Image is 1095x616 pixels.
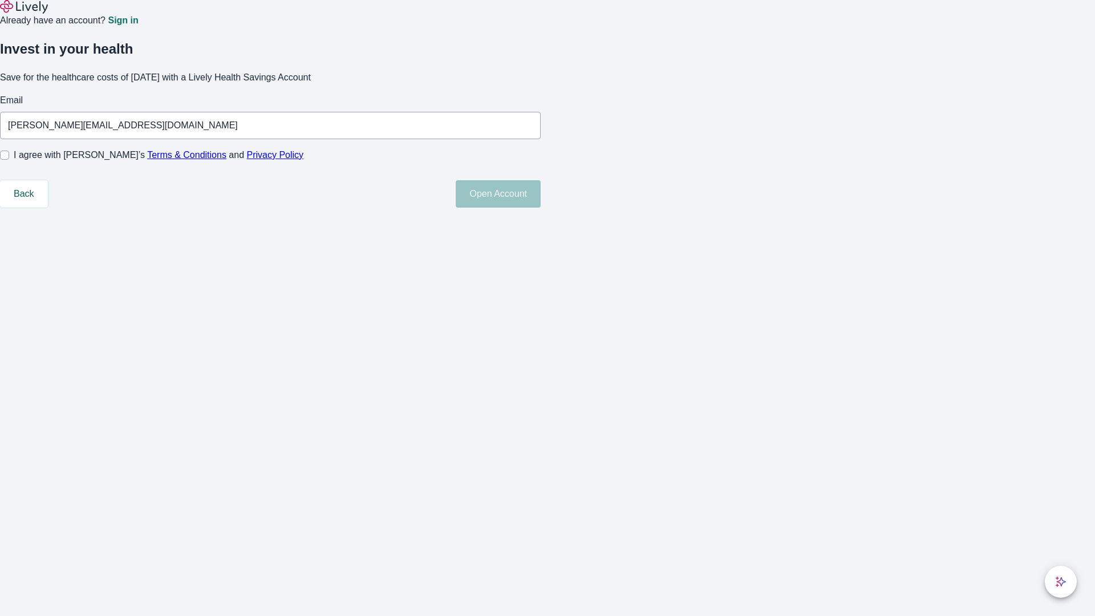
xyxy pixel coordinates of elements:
[1055,576,1066,587] svg: Lively AI Assistant
[108,16,138,25] a: Sign in
[247,150,304,160] a: Privacy Policy
[1045,566,1077,598] button: chat
[14,148,303,162] span: I agree with [PERSON_NAME]’s and
[147,150,226,160] a: Terms & Conditions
